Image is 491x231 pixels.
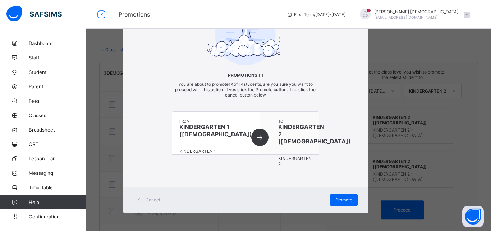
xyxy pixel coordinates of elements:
span: to [278,119,312,123]
span: [PERSON_NAME] [DEMOGRAPHIC_DATA] [374,9,458,14]
b: 14 [229,81,234,87]
span: Parent [29,84,86,89]
span: CBT [29,141,86,147]
span: You are about to promote of 14 students, are you sure you want to proceed with this action. If ye... [175,81,316,98]
span: Time Table [29,185,86,190]
span: Lesson Plan [29,156,86,161]
span: Help [29,199,86,205]
span: Cancel [146,197,160,203]
span: Staff [29,55,86,61]
span: Classes [29,112,86,118]
span: KINDERGARTEN 1 ([DEMOGRAPHIC_DATA]) [179,123,253,138]
span: Messaging [29,170,86,176]
span: Dashboard [29,40,86,46]
div: IBRAHIMMUHAMMAD [353,9,474,21]
span: from [179,119,253,123]
span: Configuration [29,214,86,219]
span: [EMAIL_ADDRESS][DOMAIN_NAME] [374,15,438,19]
span: Broadsheet [29,127,86,133]
span: Promotions [119,11,276,18]
span: Student [29,69,86,75]
span: KINDERGARTEN 1 [179,148,216,154]
span: KINDERGARTEN 2 ([DEMOGRAPHIC_DATA]) [278,123,312,145]
span: Promotions!!!! [172,72,319,78]
span: Fees [29,98,86,104]
span: KINDERGARTEN 2 [278,156,312,166]
span: Promote [335,197,352,203]
img: safsims [6,6,62,22]
span: session/term information [287,12,345,17]
button: Open asap [462,206,484,227]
